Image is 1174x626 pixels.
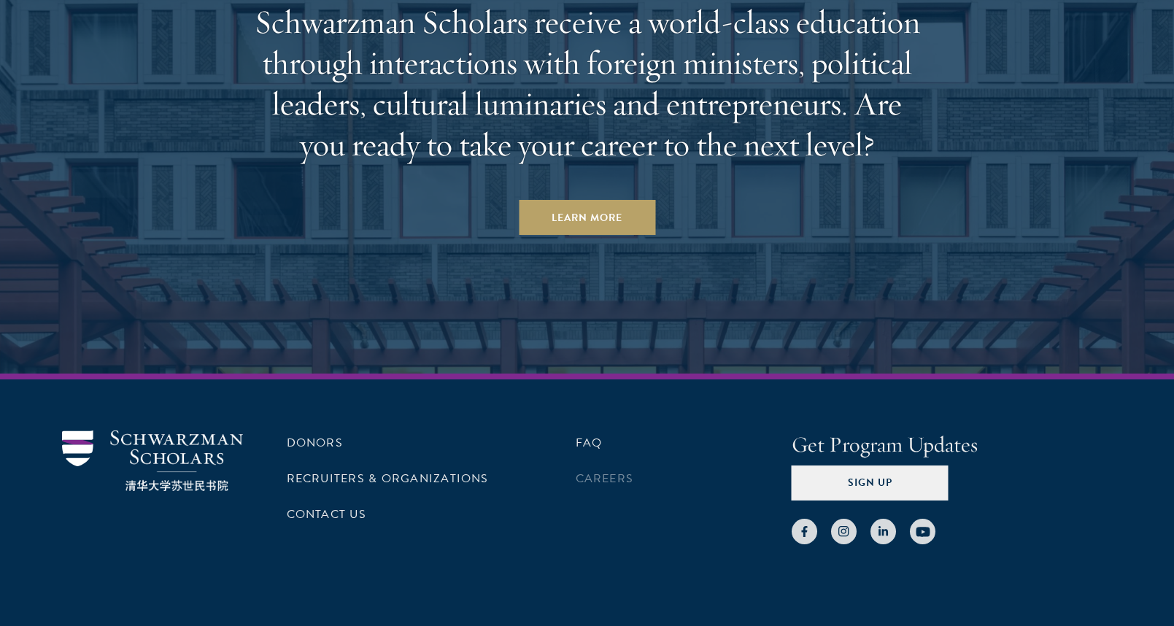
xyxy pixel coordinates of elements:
a: Careers [576,470,634,487]
a: Learn More [519,200,655,235]
h2: Schwarzman Scholars receive a world-class education through interactions with foreign ministers, ... [248,1,927,165]
button: Sign Up [792,465,949,501]
a: Donors [287,434,343,452]
a: Contact Us [287,506,366,523]
h4: Get Program Updates [792,430,1113,460]
a: Recruiters & Organizations [287,470,489,487]
img: Schwarzman Scholars [62,430,243,491]
a: FAQ [576,434,603,452]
